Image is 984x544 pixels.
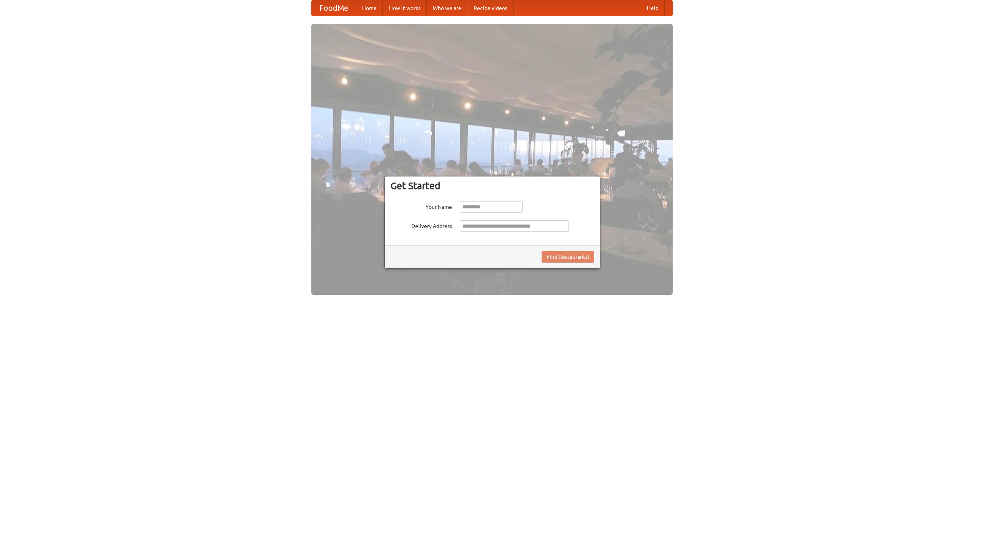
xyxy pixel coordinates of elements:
label: Your Name [391,201,452,211]
a: FoodMe [312,0,356,16]
a: How it works [383,0,427,16]
label: Delivery Address [391,220,452,230]
a: Recipe videos [467,0,514,16]
button: Find Restaurants! [542,251,594,263]
a: Help [641,0,665,16]
a: Who we are [427,0,467,16]
h3: Get Started [391,180,594,191]
a: Home [356,0,383,16]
